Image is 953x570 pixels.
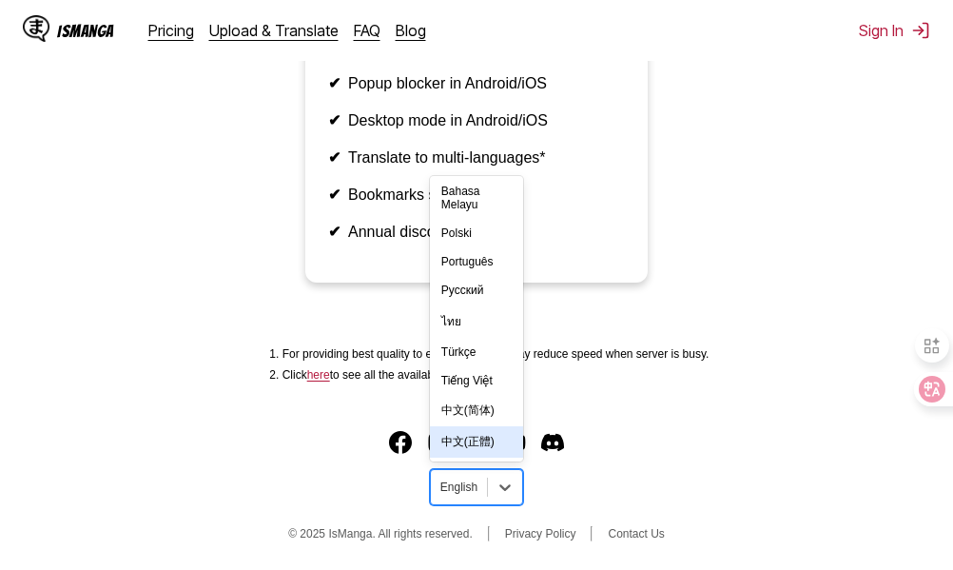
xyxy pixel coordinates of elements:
[328,223,625,241] li: Annual discount
[541,431,564,454] img: IsManga Discord
[430,395,523,426] div: 中文(简体)
[23,15,148,46] a: IsManga LogoIsManga
[389,431,412,454] a: Facebook
[23,15,49,42] img: IsManga Logo
[328,187,340,203] b: ✔
[328,149,340,166] b: ✔
[911,21,930,40] img: Sign out
[148,21,194,40] a: Pricing
[354,21,380,40] a: FAQ
[328,74,625,92] li: Popup blocker in Android/iOS
[328,224,340,240] b: ✔
[505,527,576,541] a: Privacy Policy
[427,431,450,454] img: IsManga Instagram
[282,368,710,382] li: Click to see all the available languages
[328,186,625,204] li: Bookmarks syncing
[328,75,340,91] b: ✔
[430,219,523,247] div: Polski
[430,247,523,276] div: Português
[389,431,412,454] img: IsManga Facebook
[427,431,450,454] a: Instagram
[288,527,473,541] span: © 2025 IsManga. All rights reserved.
[328,111,625,129] li: Desktop mode in Android/iOS
[430,338,523,366] div: Türkçe
[396,21,426,40] a: Blog
[430,177,523,219] div: Bahasa Melayu
[541,431,564,454] a: Discord
[859,21,930,40] button: Sign In
[328,112,340,128] b: ✔
[328,148,625,167] li: Translate to multi-languages*
[430,426,523,458] div: 中文(正體)
[440,481,443,494] input: Select language
[430,276,523,305] div: Русский
[430,305,523,338] div: ไทย
[430,366,523,395] div: Tiếng Việt
[307,368,330,382] a: Available languages
[57,22,114,40] div: IsManga
[608,527,664,541] a: Contact Us
[209,21,339,40] a: Upload & Translate
[282,347,710,361] li: For providing best quality to every users, we may reduce speed when server is busy.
